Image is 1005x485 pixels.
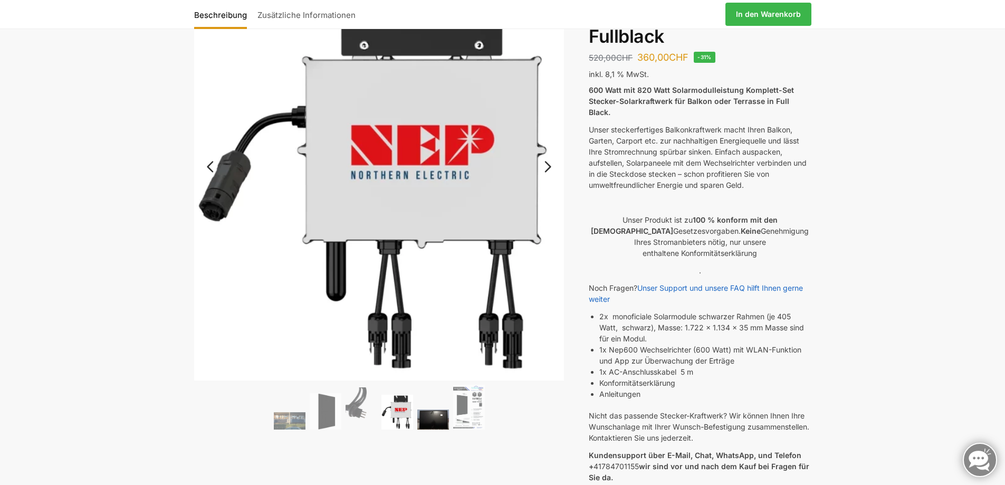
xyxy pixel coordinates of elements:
strong: Keine [741,226,761,235]
span: inkl. 8,1 % MwSt. [589,70,649,79]
p: Noch Fragen? [589,282,811,305]
img: TommaTech Vorderseite [310,393,341,430]
strong: 100 % konform mit den [DEMOGRAPHIC_DATA] [591,215,778,235]
bdi: 360,00 [637,52,688,63]
img: NEP 800 Drosselbar auf 600 Watt [381,395,413,430]
li: 1x Nep600 Wechselrichter (600 Watt) mit WLAN-Funktion und App zur Überwachung der Erträge [599,344,811,366]
img: Balkonkraftwerk 600/810 Watt Fullblack – Bild 6 [453,385,485,430]
li: 1x AC-Anschlusskabel 5 m [599,366,811,377]
bdi: 520,00 [589,53,633,63]
p: . [589,265,811,276]
span: CHF [669,52,688,63]
a: Zusätzliche Informationen [252,2,361,27]
span: -31% [694,52,715,63]
p: Unser steckerfertiges Balkonkraftwerk macht Ihren Balkon, Garten, Carport etc. zur nachhaltigen E... [589,124,811,191]
strong: wir sind vor und nach dem Kauf bei Fragen für Sie da. [589,462,809,482]
strong: Kundensupport über E-Mail, Chat, WhatsApp, und Telefon + [589,451,801,471]
li: 2x monoficiale Solarmodule schwarzer Rahmen (je 405 Watt, schwarz), Masse: 1.722 x 1.134 x 35 mm ... [599,311,811,344]
span: CHF [616,53,633,63]
p: Nicht das passende Stecker-Kraftwerk? Wir können Ihnen Ihre Wunschanlage mit Ihrer Wunsch-Befesti... [589,410,811,443]
li: Anleitungen [599,388,811,400]
a: Beschreibung [194,2,252,27]
a: Unser Support und unsere FAQ hilft Ihnen gerne weiter [589,283,803,303]
p: Unser Produkt ist zu Gesetzesvorgaben. Genehmigung Ihres Stromanbieters nötig, nur unsere enthalt... [589,214,811,259]
strong: 600 Watt mit 820 Watt Solarmodulleistung Komplett-Set Stecker-Solarkraftwerk für Balkon oder Terr... [589,85,794,117]
a: In den Warenkorb [725,3,811,26]
li: Konformitätserklärung [599,377,811,388]
img: Balkonkraftwerk 600/810 Watt Fullblack – Bild 5 [417,410,449,430]
img: 2 Balkonkraftwerke [274,412,305,430]
p: 41784701155 [589,450,811,483]
img: Anschlusskabel-3meter_schweizer-stecker [346,387,377,430]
